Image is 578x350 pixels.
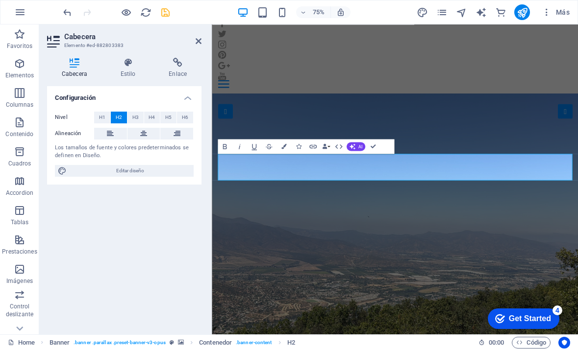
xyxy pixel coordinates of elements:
h4: Configuración [47,86,201,104]
button: Strikethrough [262,139,276,154]
span: H4 [149,112,155,123]
p: Elementos [5,71,34,79]
button: Confirm (⌘+⏎) [366,139,380,154]
span: H5 [165,112,172,123]
p: Tablas [11,218,29,226]
p: Cuadros [8,160,31,167]
span: AI [358,144,362,148]
h3: Elemento #ed-882803383 [64,41,182,50]
i: Diseño (Ctrl+Alt+Y) [417,7,428,18]
i: Guardar (Ctrl+S) [160,7,171,18]
button: Editar diseño [55,165,194,177]
button: H6 [177,112,193,123]
button: Underline (⌘U) [247,139,261,154]
div: Get Started 4 items remaining, 20% complete [8,5,79,25]
h6: Tiempo de la sesión [478,337,504,349]
i: AI Writer [476,7,487,18]
span: Más [542,7,570,17]
i: Deshacer: Editar cabecera (Ctrl+Z) [62,7,73,18]
span: Haz clic para seleccionar y doble clic para editar [199,337,232,349]
h6: 75% [311,6,327,18]
p: Imágenes [6,277,33,285]
p: Contenido [5,130,33,138]
h4: Enlace [154,58,201,78]
span: Código [516,337,546,349]
i: Páginas (Ctrl+Alt+S) [436,7,448,18]
h4: Cabecera [47,58,106,78]
i: Al redimensionar, ajustar el nivel de zoom automáticamente para ajustarse al dispositivo elegido. [336,8,345,17]
button: design [416,6,428,18]
button: Haz clic para salir del modo de previsualización y seguir editando [120,6,132,18]
i: Este elemento contiene un fondo [178,340,184,345]
button: Bold (⌘B) [218,139,232,154]
button: pages [436,6,448,18]
button: AI [347,142,365,151]
button: undo [61,6,73,18]
div: Los tamaños de fuente y colores predeterminados se definen en Diseño. [55,144,194,160]
span: Editar diseño [70,165,191,177]
button: reload [140,6,151,18]
p: Accordion [6,189,33,197]
h2: Cabecera [64,32,201,41]
button: H4 [144,112,160,123]
span: 00 00 [489,337,504,349]
button: 75% [296,6,331,18]
button: navigator [455,6,467,18]
span: H6 [182,112,188,123]
button: HTML [332,139,346,154]
button: Icons [291,139,305,154]
button: commerce [495,6,506,18]
button: H3 [127,112,144,123]
span: H2 [116,112,122,123]
p: Prestaciones [2,248,37,256]
nav: breadcrumb [50,337,295,349]
button: Italic (⌘I) [232,139,247,154]
span: . banner .parallax .preset-banner-v3-opus [74,337,166,349]
i: Este elemento es un preajuste personalizable [170,340,174,345]
label: Alineación [55,128,94,140]
div: Get Started [29,11,71,20]
button: H1 [94,112,110,123]
span: H3 [132,112,139,123]
span: : [496,339,497,346]
button: Link [306,139,320,154]
h4: Estilo [106,58,154,78]
button: save [159,6,171,18]
label: Nivel [55,112,94,123]
button: Usercentrics [558,337,570,349]
a: Haz clic para cancelar la selección y doble clic para abrir páginas [8,337,35,349]
button: H2 [111,112,127,123]
button: Código [512,337,551,349]
p: Columnas [6,101,34,109]
span: Haz clic para seleccionar y doble clic para editar [50,337,70,349]
i: Navegador [456,7,467,18]
i: Volver a cargar página [140,7,151,18]
button: text_generator [475,6,487,18]
span: . banner-content [236,337,272,349]
i: Comercio [495,7,506,18]
button: H5 [160,112,176,123]
span: H1 [99,112,105,123]
span: Haz clic para seleccionar y doble clic para editar [287,337,295,349]
button: Data Bindings [321,139,331,154]
button: publish [514,4,530,20]
p: Favoritos [7,42,32,50]
button: Más [538,4,574,20]
div: 4 [73,2,82,12]
button: Colors [276,139,291,154]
